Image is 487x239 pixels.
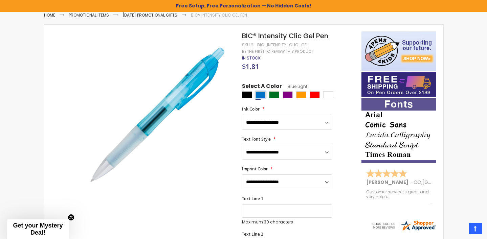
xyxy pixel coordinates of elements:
span: Text Line 1 [242,196,263,201]
img: font-personalization-examples [361,98,436,163]
a: Be the first to review this product [242,49,313,54]
span: $1.81 [242,62,259,71]
span: In stock [242,55,261,61]
img: 4pens 4 kids [361,31,436,71]
div: Get your Mystery Deal!Close teaser [7,219,69,239]
li: BIC® Intensity Clic Gel Pen [191,13,247,18]
span: CO [414,179,421,186]
span: Get your Mystery Deal! [13,222,63,236]
div: Orange [296,91,306,98]
p: Maximum 30 characters [242,219,332,225]
button: Close teaser [68,214,74,221]
img: 4pens.com widget logo [371,219,436,232]
div: Green [269,91,279,98]
div: White [323,91,333,98]
span: Ink Color [242,106,260,112]
span: Imprint Color [242,166,268,172]
a: 4pens.com certificate URL [371,227,436,233]
img: bic_intensity_clic_side_blue_1.jpg [78,41,233,196]
span: [PERSON_NAME] [366,179,411,186]
div: Customer service is great and very helpful [366,190,432,204]
strong: SKU [242,42,254,48]
div: Availability [242,55,261,61]
span: Text Line 2 [242,231,263,237]
span: Select A Color [242,82,282,92]
div: bic_intensity_clic_gel [257,42,308,48]
span: - , [411,179,472,186]
span: Blue Light [282,83,307,89]
a: [DATE] Promotional Gifts [123,12,177,18]
a: Home [44,12,55,18]
a: Promotional Items [69,12,109,18]
span: [GEOGRAPHIC_DATA] [422,179,472,186]
div: Black [242,91,252,98]
div: Red [310,91,320,98]
iframe: Google Customer Reviews [431,221,487,239]
div: Purple [283,91,293,98]
img: Free shipping on orders over $199 [361,72,436,97]
span: Text Font Style [242,136,271,142]
div: Blue Light [256,91,266,98]
span: BIC® Intensity Clic Gel Pen [242,31,328,41]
